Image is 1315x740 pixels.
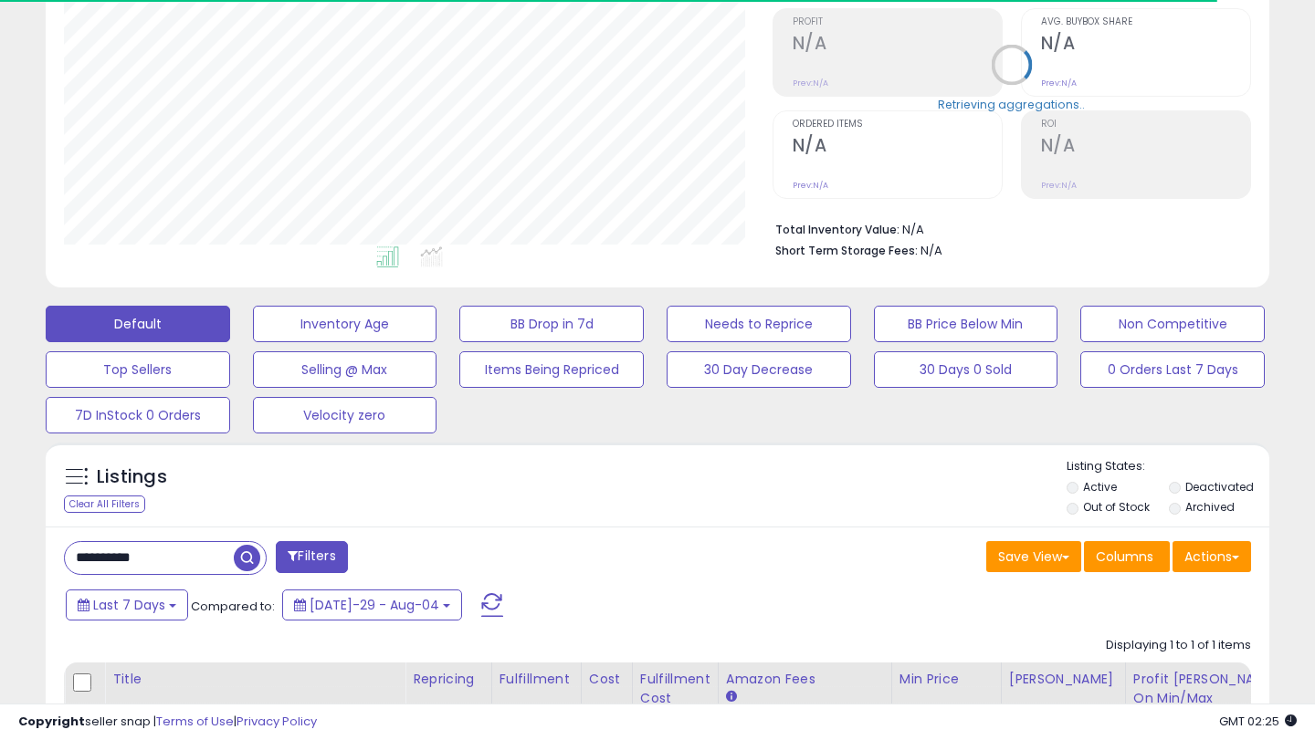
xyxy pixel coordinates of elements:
div: seller snap | | [18,714,317,731]
button: 7D InStock 0 Orders [46,397,230,433]
button: BB Price Below Min [874,306,1058,342]
button: Filters [276,541,347,573]
div: Repricing [413,670,484,689]
p: Listing States: [1067,458,1270,475]
span: Last 7 Days [93,596,165,614]
button: 0 Orders Last 7 Days [1080,351,1265,388]
button: Last 7 Days [66,589,188,620]
h5: Listings [97,464,167,490]
span: Columns [1096,547,1153,566]
div: Profit [PERSON_NAME] on Min/Max [1133,670,1291,708]
span: Compared to: [191,598,275,615]
span: [DATE]-29 - Aug-04 [310,596,439,614]
button: Default [46,306,230,342]
button: Columns [1084,541,1170,572]
label: Out of Stock [1083,499,1150,515]
div: Clear All Filters [64,495,145,513]
button: Actions [1173,541,1251,572]
a: Terms of Use [156,713,234,730]
label: Deactivated [1185,479,1254,495]
div: Displaying 1 to 1 of 1 items [1106,637,1251,654]
span: 2025-08-12 02:25 GMT [1219,713,1297,730]
button: Top Sellers [46,351,230,388]
div: Fulfillment [500,670,573,689]
button: Velocity zero [253,397,437,433]
button: Needs to Reprice [667,306,851,342]
button: Selling @ Max [253,351,437,388]
button: Items Being Repriced [459,351,644,388]
label: Archived [1185,499,1235,515]
div: Min Price [899,670,994,689]
button: 30 Days 0 Sold [874,351,1058,388]
div: [PERSON_NAME] [1009,670,1118,689]
button: Inventory Age [253,306,437,342]
button: Save View [986,541,1081,572]
div: Amazon Fees [726,670,884,689]
div: Title [112,670,397,689]
button: [DATE]-29 - Aug-04 [282,589,462,620]
button: Non Competitive [1080,306,1265,342]
div: Fulfillment Cost [640,670,710,708]
th: The percentage added to the cost of goods (COGS) that forms the calculator for Min & Max prices. [1125,662,1299,735]
div: Retrieving aggregations.. [938,96,1085,112]
button: 30 Day Decrease [667,351,851,388]
label: Active [1083,479,1117,495]
button: BB Drop in 7d [459,306,644,342]
strong: Copyright [18,713,85,730]
a: Privacy Policy [237,713,317,730]
div: Cost [589,670,625,689]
